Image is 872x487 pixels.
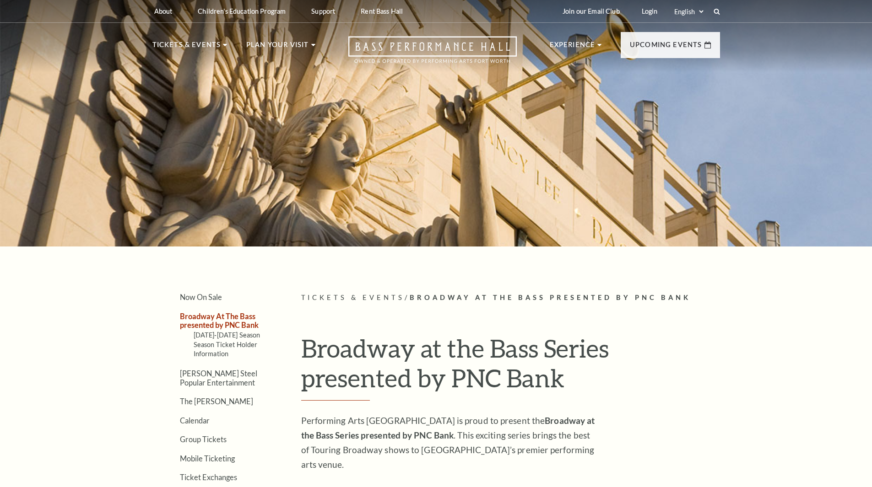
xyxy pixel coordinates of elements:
p: Tickets & Events [152,39,221,56]
a: [DATE]-[DATE] Season [194,331,260,339]
span: Tickets & Events [301,294,405,301]
p: About [154,7,173,15]
p: Upcoming Events [630,39,702,56]
a: Ticket Exchanges [180,473,237,482]
p: Performing Arts [GEOGRAPHIC_DATA] is proud to present the . This exciting series brings the best ... [301,413,599,472]
a: Broadway At The Bass presented by PNC Bank [180,312,259,329]
p: Experience [550,39,596,56]
a: The [PERSON_NAME] [180,397,253,406]
strong: Broadway at the Bass Series presented by PNC Bank [301,415,595,440]
p: Rent Bass Hall [361,7,403,15]
a: Calendar [180,416,210,425]
p: Plan Your Visit [246,39,309,56]
a: Now On Sale [180,293,222,301]
a: Group Tickets [180,435,227,444]
a: Season Ticket Holder Information [194,341,258,358]
select: Select: [672,7,705,16]
span: Broadway At The Bass presented by PNC Bank [410,294,691,301]
p: Support [311,7,335,15]
a: [PERSON_NAME] Steel Popular Entertainment [180,369,257,386]
p: / [301,292,720,304]
a: Mobile Ticketing [180,454,235,463]
h1: Broadway at the Bass Series presented by PNC Bank [301,333,720,401]
p: Children's Education Program [198,7,286,15]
